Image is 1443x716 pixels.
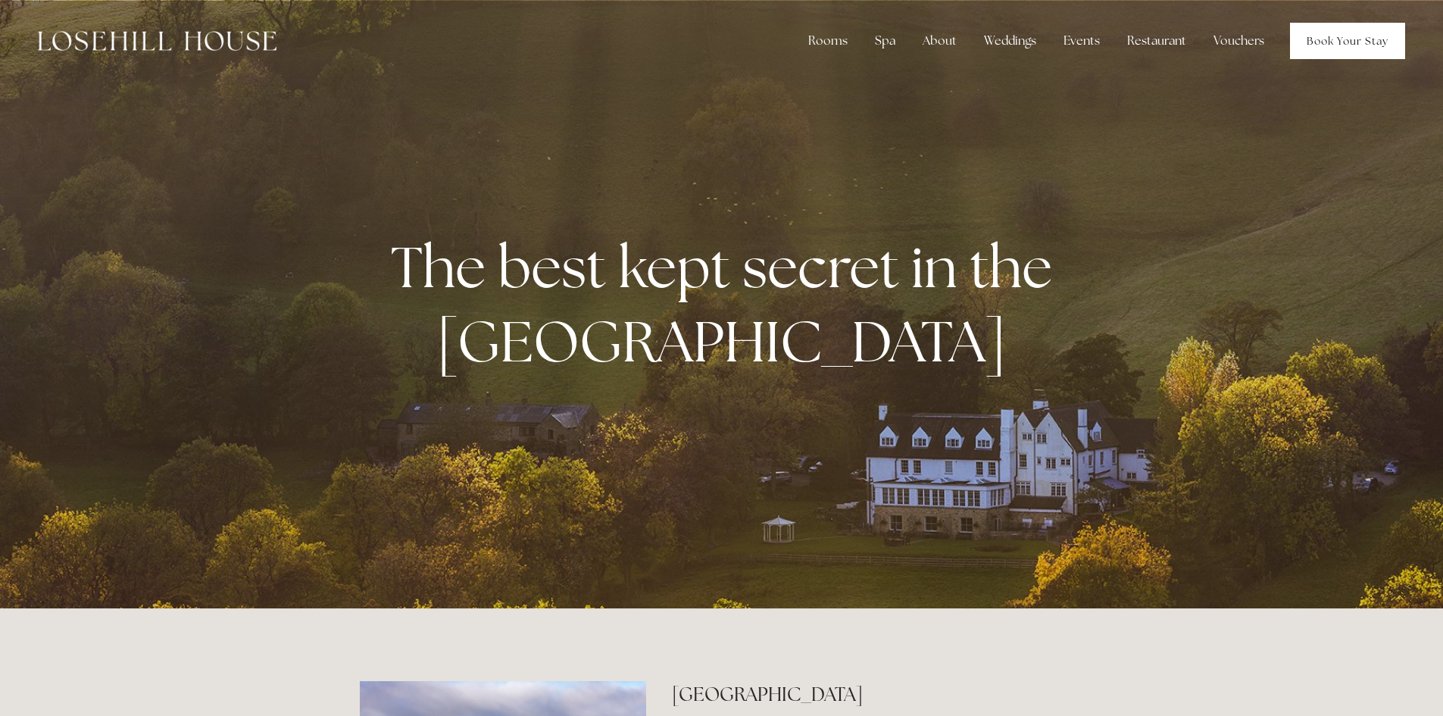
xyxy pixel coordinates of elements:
[910,26,969,56] div: About
[863,26,907,56] div: Spa
[972,26,1048,56] div: Weddings
[1290,23,1405,59] a: Book Your Stay
[796,26,860,56] div: Rooms
[672,681,1083,708] h2: [GEOGRAPHIC_DATA]
[1201,26,1276,56] a: Vouchers
[38,31,276,51] img: Losehill House
[1051,26,1112,56] div: Events
[1115,26,1198,56] div: Restaurant
[391,230,1064,378] strong: The best kept secret in the [GEOGRAPHIC_DATA]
